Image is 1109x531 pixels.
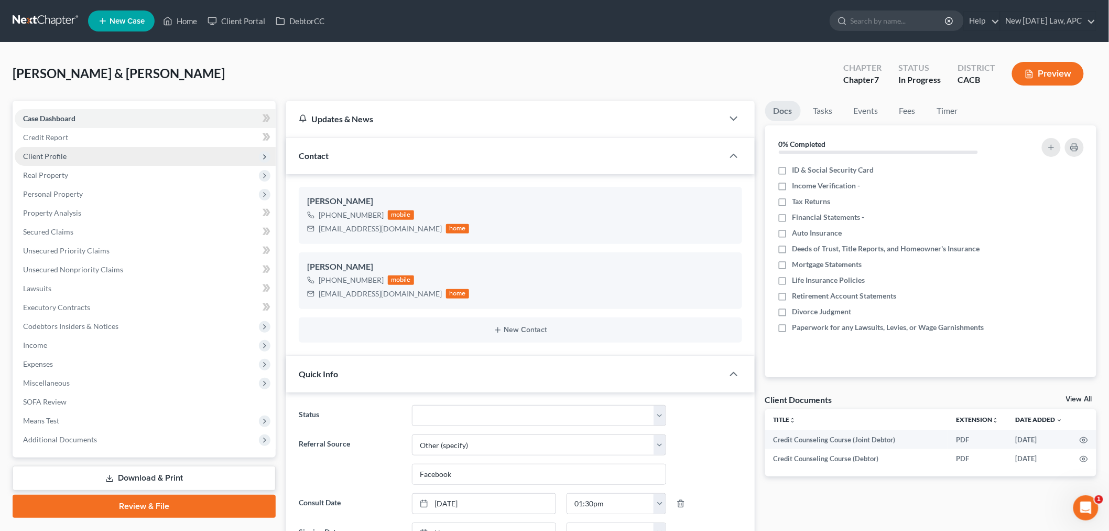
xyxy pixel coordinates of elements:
span: Means Test [23,416,59,425]
div: home [446,224,469,233]
span: Executory Contracts [23,303,90,312]
span: Auto Insurance [792,228,842,238]
div: [EMAIL_ADDRESS][DOMAIN_NAME] [319,289,442,299]
span: Life Insurance Policies [792,275,865,285]
a: Titleunfold_more [774,416,796,423]
div: mobile [388,275,414,285]
td: [DATE] [1007,449,1071,468]
a: Tasks [805,101,841,121]
td: Credit Counseling Course (Debtor) [765,449,949,468]
span: Additional Documents [23,435,97,444]
div: CACB [958,74,995,86]
td: Credit Counseling Course (Joint Debtor) [765,430,949,449]
a: Home [158,12,202,30]
div: [PERSON_NAME] [307,195,734,208]
a: SOFA Review [15,392,276,411]
td: PDF [948,449,1007,468]
div: [PHONE_NUMBER] [319,210,384,220]
a: Executory Contracts [15,298,276,317]
span: New Case [110,17,145,25]
span: SOFA Review [23,397,67,406]
span: Mortgage Statements [792,259,862,270]
div: mobile [388,210,414,220]
span: Unsecured Nonpriority Claims [23,265,123,274]
span: Property Analysis [23,208,81,217]
a: New [DATE] Law, APC [1001,12,1096,30]
span: Lawsuits [23,284,51,293]
a: Download & Print [13,466,276,491]
label: Status [293,405,407,426]
a: Date Added expand_more [1016,416,1063,423]
a: Unsecured Priority Claims [15,241,276,260]
strong: 0% Completed [779,140,826,148]
a: [DATE] [412,494,556,514]
a: Case Dashboard [15,109,276,128]
label: Consult Date [293,493,407,514]
span: Financial Statements - [792,212,865,222]
input: Search by name... [851,11,947,30]
div: [PERSON_NAME] [307,261,734,273]
td: [DATE] [1007,430,1071,449]
a: Help [964,12,999,30]
i: unfold_more [790,417,796,423]
a: Secured Claims [15,222,276,241]
a: Fees [891,101,925,121]
span: Income Verification - [792,180,861,191]
a: Timer [929,101,966,121]
a: Credit Report [15,128,276,147]
div: In Progress [898,74,941,86]
a: Extensionunfold_more [956,416,999,423]
div: Client Documents [765,394,832,405]
a: Events [845,101,887,121]
span: Paperwork for any Lawsuits, Levies, or Wage Garnishments [792,322,984,333]
div: [PHONE_NUMBER] [319,275,384,285]
span: ID & Social Security Card [792,165,874,175]
a: Docs [765,101,801,121]
span: Tax Returns [792,196,831,207]
span: Credit Report [23,133,68,142]
span: Unsecured Priority Claims [23,246,110,255]
div: Chapter [843,74,882,86]
a: Client Portal [202,12,270,30]
span: Contact [299,151,329,161]
span: Case Dashboard [23,114,75,123]
iframe: Intercom live chat [1073,495,1099,521]
a: Review & File [13,495,276,518]
span: 1 [1095,495,1103,504]
input: Other Referral Source [412,464,666,484]
i: unfold_more [993,417,999,423]
td: PDF [948,430,1007,449]
span: Codebtors Insiders & Notices [23,322,118,331]
a: Unsecured Nonpriority Claims [15,260,276,279]
div: home [446,289,469,299]
span: Expenses [23,359,53,368]
a: DebtorCC [270,12,330,30]
span: Quick Info [299,369,338,379]
a: View All [1066,396,1092,403]
span: Miscellaneous [23,378,70,387]
div: Chapter [843,62,882,74]
span: Deeds of Trust, Title Reports, and Homeowner's Insurance [792,243,980,254]
span: [PERSON_NAME] & [PERSON_NAME] [13,66,225,81]
label: Referral Source [293,434,407,485]
div: Status [898,62,941,74]
a: Property Analysis [15,204,276,222]
div: [EMAIL_ADDRESS][DOMAIN_NAME] [319,224,442,234]
span: Divorce Judgment [792,306,852,317]
span: Client Profile [23,152,67,161]
div: District [958,62,995,74]
button: Preview [1012,62,1084,86]
span: Personal Property [23,189,83,198]
span: Retirement Account Statements [792,291,897,301]
span: 7 [874,75,879,84]
div: Updates & News [299,113,711,124]
span: Secured Claims [23,227,73,236]
i: expand_more [1057,417,1063,423]
input: -- : -- [567,494,654,514]
button: New Contact [307,326,734,334]
span: Income [23,341,47,349]
a: Lawsuits [15,279,276,298]
span: Real Property [23,171,68,179]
